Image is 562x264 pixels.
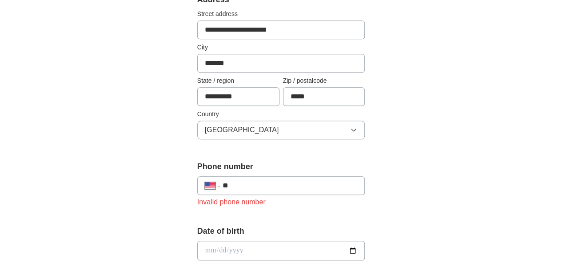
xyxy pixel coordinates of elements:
button: [GEOGRAPHIC_DATA] [197,121,365,139]
label: Phone number [197,161,365,173]
label: Country [197,110,365,119]
label: Zip / postalcode [283,76,365,85]
span: [GEOGRAPHIC_DATA] [205,125,279,135]
label: Date of birth [197,225,365,237]
div: Invalid phone number [197,197,365,207]
label: Street address [197,9,365,19]
label: State / region [197,76,279,85]
label: City [197,43,365,52]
